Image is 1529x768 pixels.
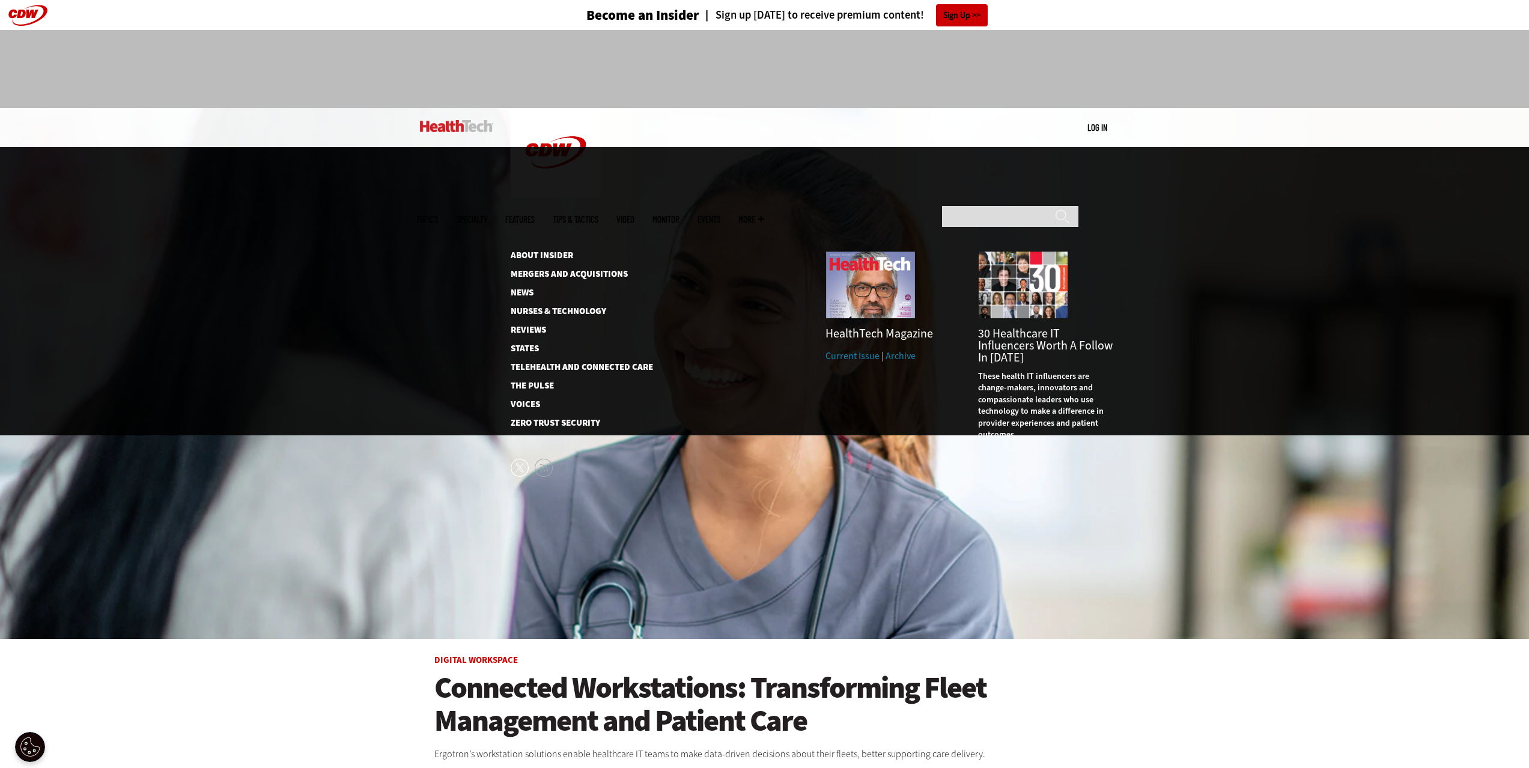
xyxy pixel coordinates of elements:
a: Sign up [DATE] to receive premium content! [699,10,924,21]
a: Become an Insider [541,8,699,22]
a: The Pulse [511,381,634,390]
img: Home [420,120,493,132]
div: User menu [1087,121,1107,134]
button: Open Preferences [15,732,45,762]
a: Digital Workspace [434,654,518,666]
img: collage of influencers [978,251,1068,319]
a: News [511,288,634,297]
p: These health IT influencers are change-makers, innovators and compassionate leaders who use techn... [978,370,1113,441]
a: Archive [886,349,916,362]
a: States [511,344,634,353]
img: Fall 2025 Cover [825,251,916,319]
a: Telehealth and Connected Care [511,363,634,372]
h3: HealthTech Magazine [825,328,960,340]
a: Current Issue [825,349,880,362]
a: About Insider [511,251,634,260]
span: | [881,349,884,362]
a: Zero Trust Security [511,419,652,428]
a: Mergers and Acquisitions [511,270,634,279]
a: Nurses & Technology [511,307,634,316]
a: Voices [511,400,634,409]
div: Cookie Settings [15,732,45,762]
a: Log in [1087,122,1107,133]
a: Sign Up [936,4,988,26]
h3: Become an Insider [586,8,699,22]
a: Reviews [511,325,634,334]
iframe: advertisement [546,42,983,96]
a: Connected Workstations: Transforming Fleet Management and Patient Care [434,671,1095,737]
img: Home [511,108,601,197]
a: 30 Healthcare IT Influencers Worth a Follow in [DATE] [978,325,1113,366]
p: Ergotron’s workstation solutions enable healthcare IT teams to make data-driven decisions about t... [434,746,1095,762]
